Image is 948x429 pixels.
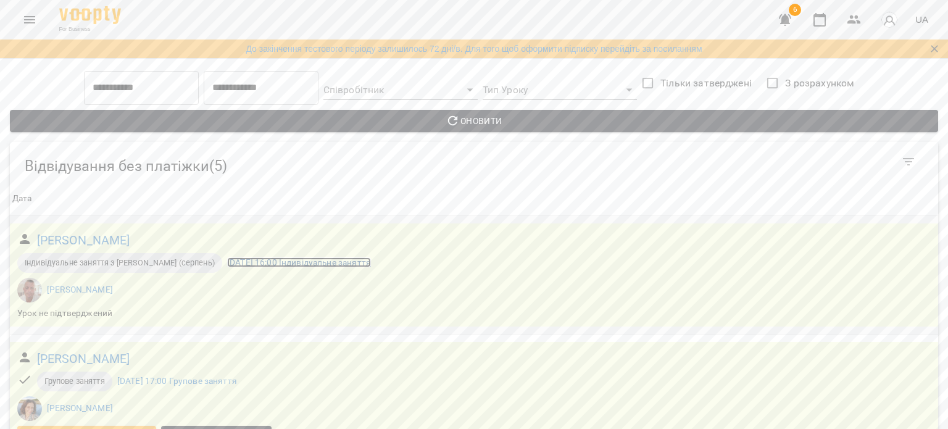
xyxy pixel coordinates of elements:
[37,231,130,250] a: [PERSON_NAME]
[15,5,44,35] button: Menu
[47,403,113,413] a: [PERSON_NAME]
[12,191,32,206] div: Sort
[785,76,854,91] span: З розрахунком
[59,25,121,33] span: For Business
[20,114,928,128] span: Оновити
[15,305,115,322] div: Урок не підтверджений
[894,147,923,177] button: Фільтр
[915,13,928,26] span: UA
[881,11,898,28] img: avatar_s.png
[47,285,113,294] a: [PERSON_NAME]
[227,257,371,267] a: [DATE] 16:00 Індивідуальне заняття
[37,376,112,387] span: Групове заняття
[926,40,943,57] button: Закрити сповіщення
[789,4,801,16] span: 6
[59,6,121,24] img: Voopty Logo
[17,278,42,302] img: Білашов Олег Іванович
[660,76,752,91] span: Тільки затверджені
[246,43,702,55] a: До закінчення тестового періоду залишилось 72 дні/в. Для того щоб оформити підписку перейдіть за ...
[117,376,237,386] a: [DATE] 17:00 Групове заняття
[37,349,130,369] a: [PERSON_NAME]
[12,191,936,206] span: Дата
[17,396,42,421] img: Марченко Дарина Олегівна
[910,8,933,31] button: UA
[10,142,938,181] div: Table Toolbar
[25,157,560,176] h5: Відвідування без платіжки ( 5 )
[12,191,32,206] div: Дата
[10,110,938,132] button: Оновити
[17,257,222,269] span: Індивідуальне заняття з [PERSON_NAME] (серпень)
